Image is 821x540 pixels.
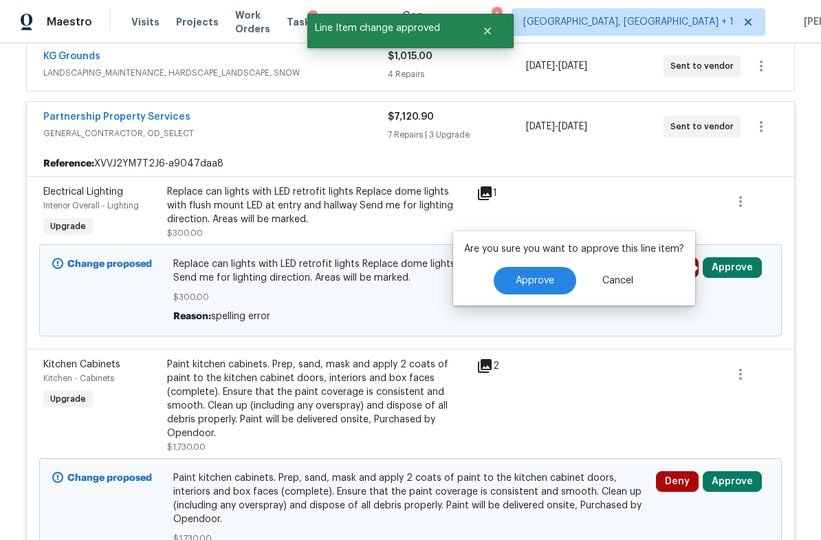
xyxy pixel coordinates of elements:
[67,259,152,269] b: Change proposed
[43,112,190,122] a: Partnership Property Services
[388,67,525,81] div: 4 Repairs
[43,360,120,369] span: Kitchen Cabinets
[494,267,576,294] button: Approve
[388,52,433,61] span: $1,015.00
[47,15,92,29] span: Maestro
[45,219,91,233] span: Upgrade
[477,358,530,374] div: 2
[526,120,587,133] span: -
[526,61,555,71] span: [DATE]
[580,267,655,294] button: Cancel
[465,17,510,45] button: Close
[526,59,587,73] span: -
[173,312,211,321] span: Reason:
[402,8,468,36] span: Geo Assignments
[43,374,114,382] span: Kitchen - Cabinets
[173,471,648,526] span: Paint kitchen cabinets. Prep, sand, mask and apply 2 coats of paint to the kitchen cabinet doors,...
[43,157,94,171] b: Reference:
[492,8,501,22] div: 1
[43,202,139,210] span: Interior Overall - Lighting
[167,229,203,237] span: $300.00
[173,257,648,285] span: Replace can lights with LED retrofit lights Replace dome lights with flush mount LED at entry and...
[45,392,91,406] span: Upgrade
[235,8,270,36] span: Work Orders
[287,17,316,27] span: Tasks
[167,358,468,440] div: Paint kitchen cabinets. Prep, sand, mask and apply 2 coats of paint to the kitchen cabinet doors,...
[602,276,633,286] span: Cancel
[516,276,554,286] span: Approve
[526,122,555,131] span: [DATE]
[670,120,739,133] span: Sent to vendor
[307,10,318,24] div: 2
[43,66,388,80] span: LANDSCAPING_MAINTENANCE, HARDSCAPE_LANDSCAPE, SNOW
[167,443,206,451] span: $1,730.00
[670,59,739,73] span: Sent to vendor
[477,185,530,202] div: 1
[703,257,762,278] button: Approve
[523,15,734,29] span: [GEOGRAPHIC_DATA], [GEOGRAPHIC_DATA] + 1
[27,151,794,176] div: XVVJ2YM7T2J6-a9047daa8
[67,473,152,483] b: Change proposed
[656,471,699,492] button: Deny
[388,112,434,122] span: $7,120.90
[307,14,465,43] span: Line Item change approved
[464,242,684,256] p: Are you sure you want to approve this line item?
[167,185,468,226] div: Replace can lights with LED retrofit lights Replace dome lights with flush mount LED at entry and...
[558,122,587,131] span: [DATE]
[558,61,587,71] span: [DATE]
[43,127,388,140] span: GENERAL_CONTRACTOR, OD_SELECT
[703,471,762,492] button: Approve
[176,15,219,29] span: Projects
[131,15,160,29] span: Visits
[211,312,270,321] span: spelling error
[43,187,123,197] span: Electrical Lighting
[388,128,525,142] div: 7 Repairs | 3 Upgrade
[173,290,648,304] span: $300.00
[43,52,100,61] a: KG Grounds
